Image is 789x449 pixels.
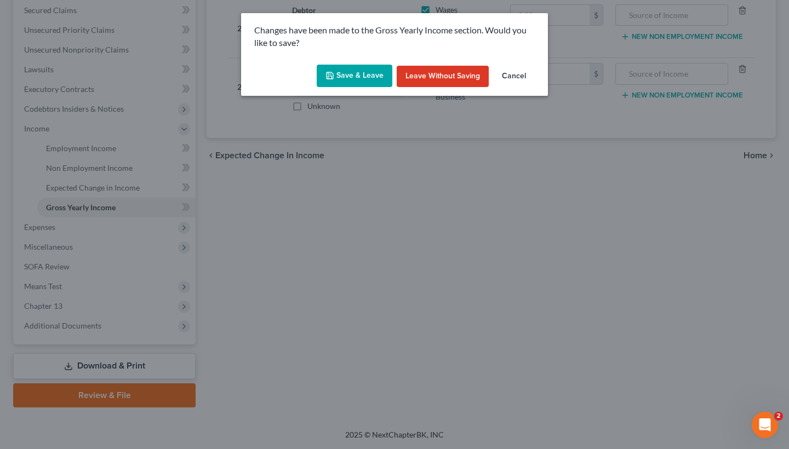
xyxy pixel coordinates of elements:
[317,65,392,88] button: Save & Leave
[254,24,535,49] p: Changes have been made to the Gross Yearly Income section. Would you like to save?
[493,66,535,88] button: Cancel
[774,412,783,421] span: 2
[397,66,489,88] button: Leave without Saving
[752,412,778,438] iframe: Intercom live chat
